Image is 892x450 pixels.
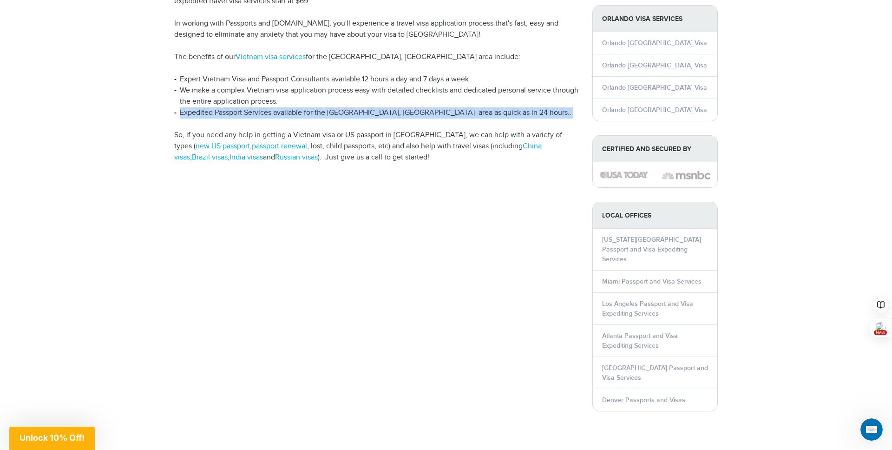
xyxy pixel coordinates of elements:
[196,142,250,151] a: new US passport
[174,107,578,119] li: Expedited Passport Services available for the [GEOGRAPHIC_DATA], [GEOGRAPHIC_DATA] area as quick ...
[593,202,717,229] strong: LOCAL OFFICES
[602,364,708,382] a: [GEOGRAPHIC_DATA] Passport and Visa Services
[174,85,578,107] li: We make a complex Vietnam visa application process easy with detailed checklists and dedicated pe...
[602,84,707,92] a: Orlando [GEOGRAPHIC_DATA] Visa
[236,53,306,61] a: Vietnam visa services
[174,52,578,63] p: The benefits of our for the [GEOGRAPHIC_DATA], [GEOGRAPHIC_DATA] area include:
[20,433,85,443] span: Unlock 10% Off!
[860,418,883,441] iframe: Intercom live chat
[602,106,707,114] a: Orlando [GEOGRAPHIC_DATA] Visa
[9,427,95,450] div: Unlock 10% Off!
[275,153,318,162] a: Russian visas
[593,6,717,32] strong: Orlando Visa Services
[602,300,693,318] a: Los Angeles Passport and Visa Expediting Services
[230,153,263,162] a: India visas
[662,170,710,181] img: image description
[602,278,702,285] a: Miami Passport and Visa Services
[252,142,307,151] a: passport renewal
[174,74,578,85] li: Expert Vietnam Visa and Passport Consultants available 12 hours a day and 7 days a week.
[174,142,542,162] a: China visas
[602,236,701,263] a: [US_STATE][GEOGRAPHIC_DATA] Passport and Visa Expediting Services
[602,332,678,350] a: Atlanta Passport and Visa Expediting Services
[192,153,228,162] a: Brazil visas
[593,136,717,162] strong: Certified and Secured by
[602,39,707,47] a: Orlando [GEOGRAPHIC_DATA] Visa
[602,61,707,69] a: Orlando [GEOGRAPHIC_DATA] Visa
[174,130,578,163] p: So, if you need any help in getting a Vietnam visa or US passport in [GEOGRAPHIC_DATA], we can he...
[174,18,578,40] p: In working with Passports and [DOMAIN_NAME], you'll experience a travel visa application process ...
[600,172,648,178] img: image description
[602,396,685,404] a: Denver Passports and Visas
